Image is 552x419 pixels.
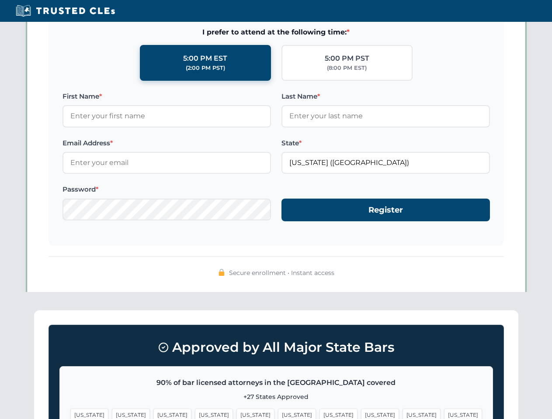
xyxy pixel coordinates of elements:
[62,27,490,38] span: I prefer to attend at the following time:
[281,105,490,127] input: Enter your last name
[70,392,482,402] p: +27 States Approved
[13,4,118,17] img: Trusted CLEs
[59,336,493,359] h3: Approved by All Major State Bars
[327,64,367,72] div: (8:00 PM EST)
[325,53,369,64] div: 5:00 PM PST
[281,138,490,148] label: State
[281,199,490,222] button: Register
[62,184,271,195] label: Password
[62,152,271,174] input: Enter your email
[62,105,271,127] input: Enter your first name
[218,269,225,276] img: 🔒
[62,138,271,148] label: Email Address
[186,64,225,72] div: (2:00 PM PST)
[62,91,271,102] label: First Name
[229,268,334,278] span: Secure enrollment • Instant access
[281,152,490,174] input: Missouri (MO)
[281,91,490,102] label: Last Name
[183,53,227,64] div: 5:00 PM EST
[70,377,482,388] p: 90% of bar licensed attorneys in the [GEOGRAPHIC_DATA] covered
